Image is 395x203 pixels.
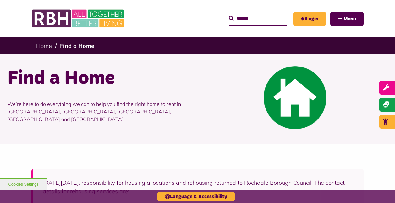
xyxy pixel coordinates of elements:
[31,6,126,31] img: RBH
[343,16,356,21] span: Menu
[157,192,235,201] button: Language & Accessibility
[367,175,395,203] iframe: Netcall Web Assistant for live chat
[8,66,193,91] h1: Find a Home
[264,66,326,129] img: Find A Home
[60,42,94,49] a: Find a Home
[293,12,326,26] a: MyRBH
[43,178,354,195] p: [DATE][DATE], responsibility for housing allocations and rehousing returned to Rochdale Borough C...
[8,91,193,132] p: We’re here to do everything we can to help you find the right home to rent in [GEOGRAPHIC_DATA], ...
[36,42,52,49] a: Home
[330,12,364,26] button: Navigation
